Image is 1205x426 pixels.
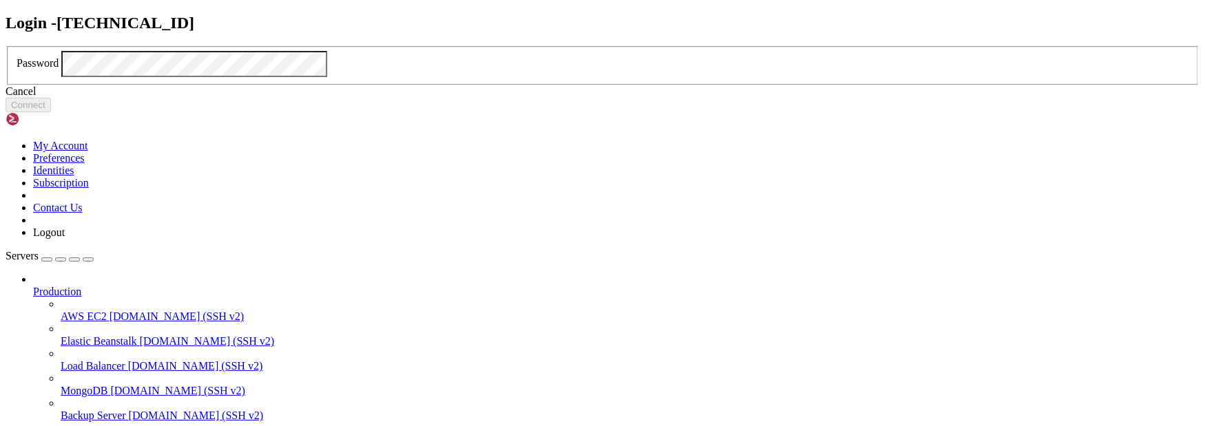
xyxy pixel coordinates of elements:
[61,409,1199,422] a: Backup Server [DOMAIN_NAME] (SSH v2)
[33,286,1199,298] a: Production
[6,250,94,262] a: Servers
[61,310,1199,323] a: AWS EC2 [DOMAIN_NAME] (SSH v2)
[61,335,137,347] span: Elastic Beanstalk
[6,14,1199,32] h2: Login - [TECHNICAL_ID]
[140,335,275,347] span: [DOMAIN_NAME] (SSH v2)
[6,250,39,262] span: Servers
[61,310,107,322] span: AWS EC2
[61,298,1199,323] li: AWS EC2 [DOMAIN_NAME] (SSH v2)
[61,335,1199,348] a: Elastic Beanstalk [DOMAIN_NAME] (SSH v2)
[33,152,85,164] a: Preferences
[33,226,65,238] a: Logout
[6,6,1027,17] x-row: Connecting [TECHNICAL_ID]...
[110,310,245,322] span: [DOMAIN_NAME] (SSH v2)
[33,177,89,189] a: Subscription
[33,202,83,213] a: Contact Us
[6,17,11,29] div: (0, 1)
[33,286,81,297] span: Production
[61,360,125,372] span: Load Balancer
[6,6,1027,17] x-row: FATAL ERROR: SSH protocol version 1 required by our configuration but not provided by remote
[17,58,59,70] label: Password
[61,372,1199,397] li: MongoDB [DOMAIN_NAME] (SSH v2)
[129,409,264,421] span: [DOMAIN_NAME] (SSH v2)
[61,323,1199,348] li: Elastic Beanstalk [DOMAIN_NAME] (SSH v2)
[61,397,1199,422] li: Backup Server [DOMAIN_NAME] (SSH v2)
[61,385,1199,397] a: MongoDB [DOMAIN_NAME] (SSH v2)
[128,360,263,372] span: [DOMAIN_NAME] (SSH v2)
[6,112,85,126] img: Shellngn
[6,85,1199,98] div: Cancel
[61,385,107,396] span: MongoDB
[110,385,245,396] span: [DOMAIN_NAME] (SSH v2)
[33,164,74,176] a: Identities
[33,140,88,151] a: My Account
[6,98,51,112] button: Connect
[61,348,1199,372] li: Load Balancer [DOMAIN_NAME] (SSH v2)
[61,409,126,421] span: Backup Server
[61,360,1199,372] a: Load Balancer [DOMAIN_NAME] (SSH v2)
